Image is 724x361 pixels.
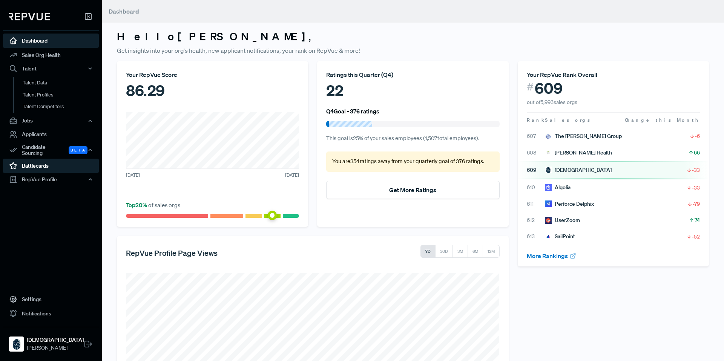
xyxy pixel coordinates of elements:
[3,292,99,306] a: Settings
[545,233,552,240] img: SailPoint
[527,216,545,224] span: 612
[326,108,379,115] h6: Q4 Goal - 376 ratings
[545,200,594,208] div: Perforce Delphix
[13,77,109,89] a: Talent Data
[527,79,534,95] span: #
[527,252,577,260] a: More Rankings
[13,101,109,113] a: Talent Competitors
[9,13,50,20] img: RepVue
[545,167,552,173] img: Samsara
[126,248,218,257] h5: RepVue Profile Page Views
[692,233,700,240] span: -52
[3,127,99,142] a: Applicants
[69,146,87,154] span: Beta
[545,149,552,156] img: Trella Health
[452,245,468,258] button: 3M
[3,306,99,321] a: Notifications
[545,132,622,140] div: The [PERSON_NAME] Group
[527,99,577,106] span: out of 5,993 sales orgs
[625,117,700,123] span: Change this Month
[326,181,499,199] button: Get More Ratings
[420,245,436,258] button: 7D
[27,336,84,344] strong: [DEMOGRAPHIC_DATA]
[109,8,139,15] span: Dashboard
[692,184,700,191] span: -33
[126,201,148,209] span: Top 20 %
[545,166,612,174] div: [DEMOGRAPHIC_DATA]
[117,46,709,55] p: Get insights into your org's health, new applicant notifications, your rank on RepVue & more!
[545,184,552,191] img: Algolia
[117,30,709,43] h3: Hello [PERSON_NAME] ,
[545,133,552,140] img: The Baldwin Group
[694,149,700,156] span: 66
[545,233,575,240] div: SailPoint
[3,115,99,127] button: Jobs
[11,338,23,350] img: Samsara
[545,217,552,224] img: UserZoom
[126,70,299,79] div: Your RepVue Score
[3,142,99,159] div: Candidate Sourcing
[13,89,109,101] a: Talent Profiles
[332,158,493,166] p: You are 354 ratings away from your quarterly goal of 376 ratings .
[435,245,453,258] button: 30D
[545,149,612,157] div: [PERSON_NAME] Health
[3,327,99,355] a: Samsara[DEMOGRAPHIC_DATA][PERSON_NAME]
[545,184,571,191] div: Algolia
[527,117,545,124] span: Rank
[545,200,552,207] img: Perforce Delphix
[3,62,99,75] button: Talent
[3,142,99,159] button: Candidate Sourcing Beta
[527,200,545,208] span: 611
[326,135,499,143] p: This goal is 25 % of your sales employees ( 1,507 total employees).
[27,344,84,352] span: [PERSON_NAME]
[527,71,597,78] span: Your RepVue Rank Overall
[692,166,700,174] span: -33
[468,245,483,258] button: 6M
[545,117,591,123] span: Sales orgs
[527,184,545,191] span: 610
[535,79,563,97] span: 609
[126,172,140,179] span: [DATE]
[3,48,99,62] a: Sales Org Health
[126,201,180,209] span: of sales orgs
[326,70,499,79] div: Ratings this Quarter ( Q4 )
[326,79,499,102] div: 22
[527,166,545,174] span: 609
[483,245,500,258] button: 12M
[695,132,700,140] span: -6
[545,216,580,224] div: UserZoom
[527,132,545,140] span: 607
[126,79,299,102] div: 86.29
[695,216,700,224] span: 74
[3,159,99,173] a: Battlecards
[693,200,700,208] span: -79
[3,34,99,48] a: Dashboard
[285,172,299,179] span: [DATE]
[527,233,545,240] span: 613
[3,173,99,186] button: RepVue Profile
[527,149,545,157] span: 608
